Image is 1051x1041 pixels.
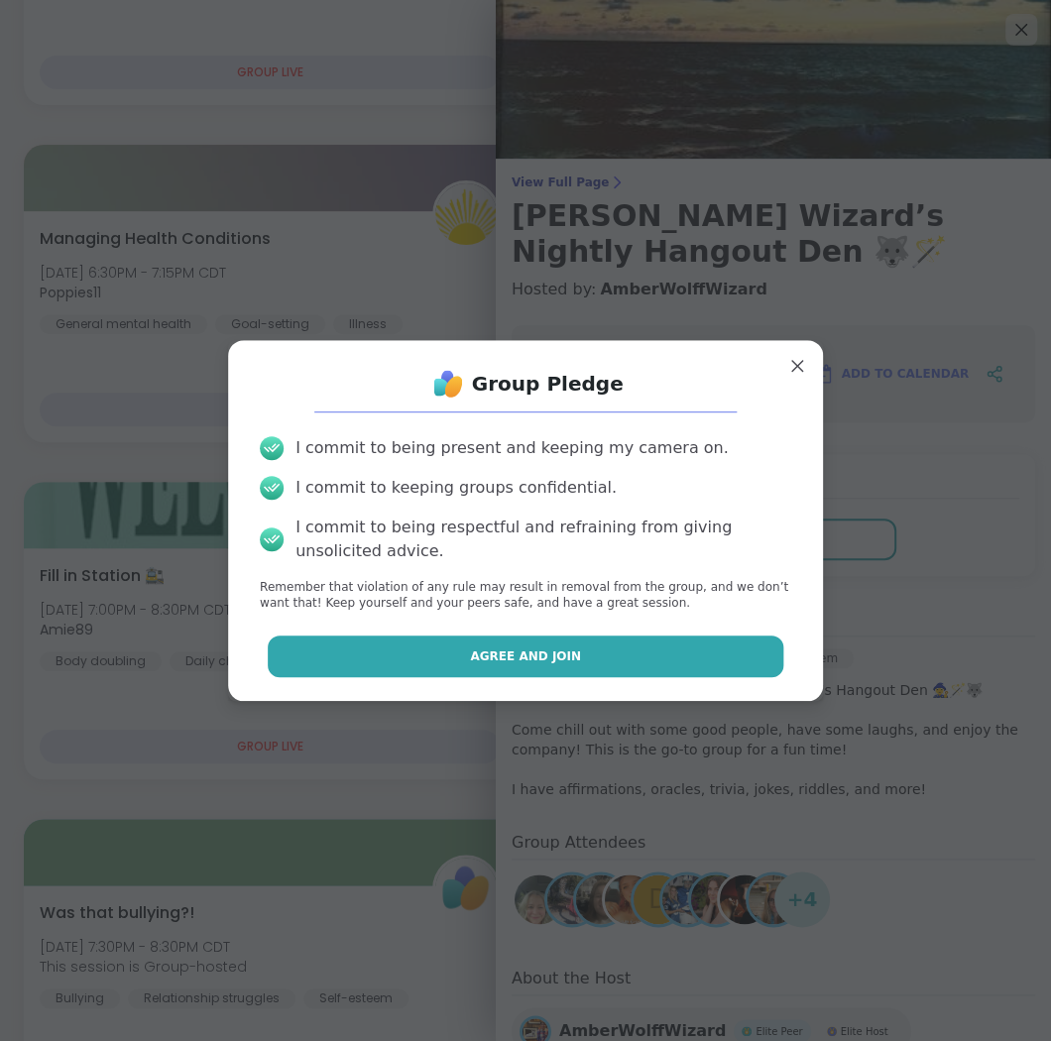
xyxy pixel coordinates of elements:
[260,579,791,613] p: Remember that violation of any rule may result in removal from the group, and we don’t want that!...
[428,364,468,404] img: ShareWell Logo
[268,636,784,677] button: Agree and Join
[295,516,791,563] div: I commit to being respectful and refraining from giving unsolicited advice.
[470,647,581,665] span: Agree and Join
[295,436,728,460] div: I commit to being present and keeping my camera on.
[295,476,617,500] div: I commit to keeping groups confidential.
[472,370,624,398] h1: Group Pledge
